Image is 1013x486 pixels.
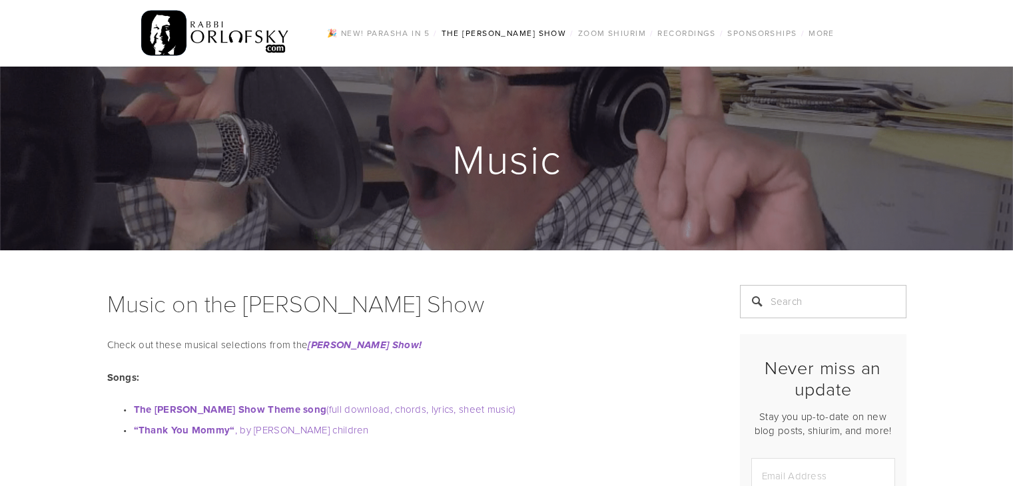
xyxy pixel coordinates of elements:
a: More [805,25,839,42]
h1: Music [107,137,908,180]
a: Sponsorships [723,25,801,42]
img: RabbiOrlofsky.com [141,7,290,59]
p: Stay you up-to-date on new blog posts, shiurim, and more! [751,409,895,437]
strong: Songs: [107,370,140,385]
a: “Thank You Mommy“, by [PERSON_NAME] children [134,423,369,437]
em: [PERSON_NAME] Show! [308,340,422,352]
input: Search [740,285,906,318]
h2: Never miss an update [751,357,895,400]
a: Recordings [653,25,719,42]
p: Check out these musical selections from the [107,337,707,354]
a: 🎉 NEW! Parasha in 5 [323,25,434,42]
strong: The [PERSON_NAME] Show Theme song [134,402,327,417]
a: The [PERSON_NAME] Show [438,25,571,42]
strong: “Thank You Mommy“ [134,423,235,437]
span: / [650,27,653,39]
a: The [PERSON_NAME] Show Theme song(full download, chords, lyrics, sheet music) [134,402,515,416]
span: / [570,27,573,39]
span: / [434,27,437,39]
span: / [801,27,805,39]
a: [PERSON_NAME] Show! [308,338,422,352]
span: / [720,27,723,39]
a: Zoom Shiurim [574,25,650,42]
h1: Music on the [PERSON_NAME] Show [107,285,707,321]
